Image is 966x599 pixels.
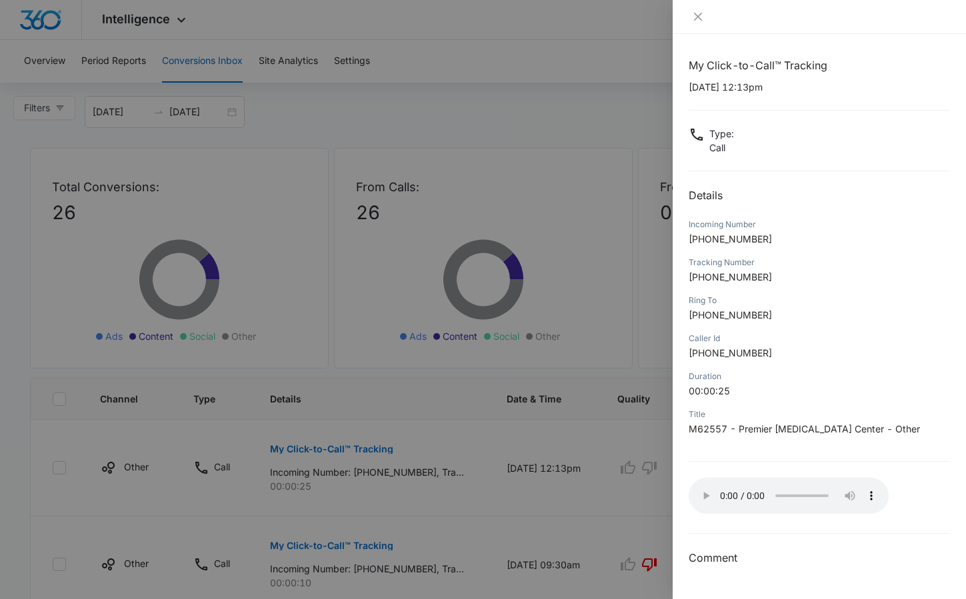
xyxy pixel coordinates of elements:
button: Close [689,11,707,23]
div: Caller Id [689,332,950,344]
h1: My Click-to-Call™ Tracking [689,57,950,73]
span: close [693,11,703,22]
span: [PHONE_NUMBER] [689,309,772,320]
h2: Details [689,187,950,203]
span: [PHONE_NUMBER] [689,271,772,283]
span: 00:00:25 [689,385,730,396]
span: M62557 - Premier [MEDICAL_DATA] Center - Other [689,423,920,434]
p: Call [709,141,734,155]
div: Title [689,408,950,420]
h3: Comment [689,550,950,566]
div: Incoming Number [689,219,950,231]
div: Duration [689,370,950,382]
p: Type : [709,127,734,141]
div: Tracking Number [689,257,950,269]
p: [DATE] 12:13pm [689,80,950,94]
div: Ring To [689,295,950,306]
span: [PHONE_NUMBER] [689,347,772,358]
audio: Your browser does not support the audio tag. [689,478,889,514]
span: [PHONE_NUMBER] [689,233,772,245]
